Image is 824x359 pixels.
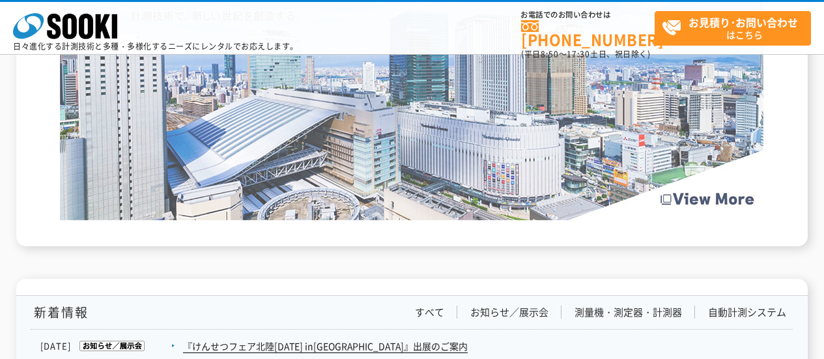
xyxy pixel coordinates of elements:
[60,207,763,219] a: Create the Future
[183,339,468,353] a: 『けんせつフェア北陸[DATE] in[GEOGRAPHIC_DATA]』出展のご案内
[31,306,89,319] h1: 新着情報
[662,12,810,44] span: はこちら
[415,306,444,319] a: すべて
[655,11,811,46] a: お見積り･お問い合わせはこちら
[521,11,655,19] span: お電話でのお問い合わせは
[71,341,145,351] img: お知らせ／展示会
[40,339,182,353] dt: [DATE]
[567,48,590,60] span: 17:30
[521,20,655,47] a: [PHONE_NUMBER]
[521,48,650,60] span: (平日 ～ 土日、祝日除く)
[708,306,786,319] a: 自動計測システム
[575,306,682,319] a: 測量機・測定器・計測器
[13,42,298,50] p: 日々進化する計測技術と多種・多様化するニーズにレンタルでお応えします。
[689,14,798,30] strong: お見積り･お問い合わせ
[541,48,559,60] span: 8:50
[470,306,548,319] a: お知らせ／展示会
